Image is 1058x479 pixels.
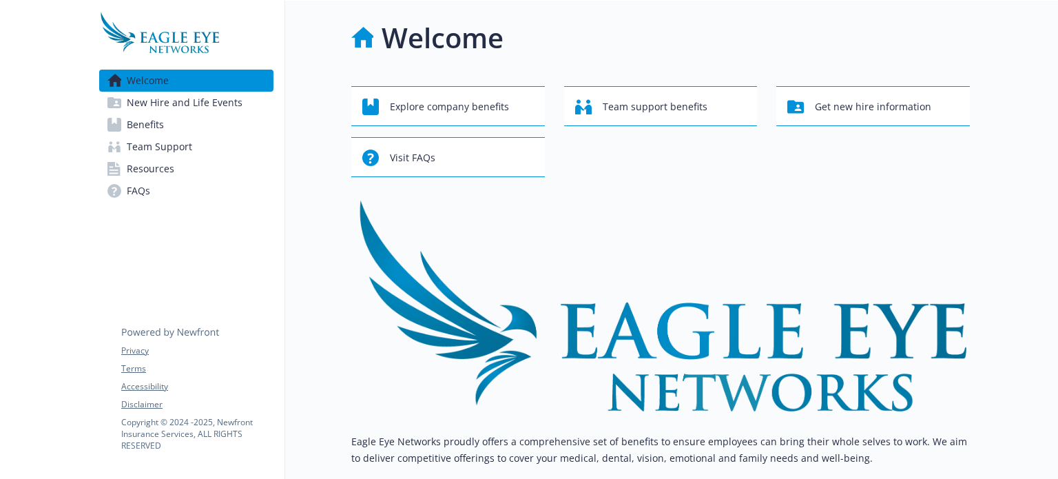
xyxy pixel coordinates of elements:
[99,70,273,92] a: Welcome
[121,380,273,393] a: Accessibility
[351,434,970,467] p: Eagle Eye Networks proudly offers a comprehensive set of benefits to ensure employees can bring t...
[127,136,192,158] span: Team Support
[390,145,435,171] span: Visit FAQs
[351,137,545,177] button: Visit FAQs
[564,86,758,126] button: Team support benefits
[99,158,273,180] a: Resources
[99,136,273,158] a: Team Support
[127,92,242,114] span: New Hire and Life Events
[390,94,509,120] span: Explore company benefits
[99,180,273,202] a: FAQs
[121,345,273,357] a: Privacy
[127,180,150,202] span: FAQs
[121,398,273,411] a: Disclaimer
[776,86,970,126] button: Get new hire information
[121,363,273,375] a: Terms
[127,114,164,136] span: Benefits
[351,86,545,126] button: Explore company benefits
[127,70,169,92] span: Welcome
[121,416,273,451] p: Copyright © 2024 - 2025 , Newfront Insurance Services, ALL RIGHTS RESERVED
[351,199,970,411] img: overview page banner
[603,94,707,120] span: Team support benefits
[815,94,931,120] span: Get new hire information
[127,158,174,180] span: Resources
[99,92,273,114] a: New Hire and Life Events
[382,17,504,59] h1: Welcome
[99,114,273,136] a: Benefits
